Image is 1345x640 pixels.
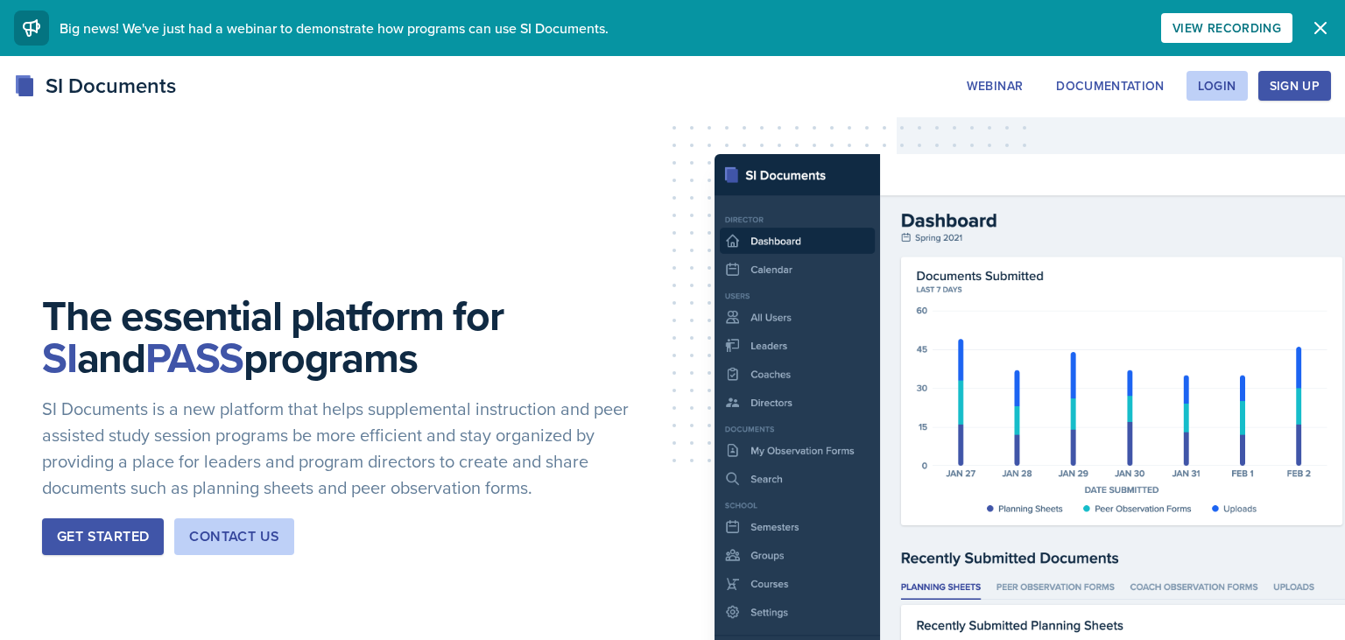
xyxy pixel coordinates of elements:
button: Documentation [1045,71,1176,101]
div: Documentation [1056,79,1165,93]
div: Get Started [57,526,149,547]
div: View Recording [1172,21,1281,35]
div: Webinar [967,79,1023,93]
span: Big news! We've just had a webinar to demonstrate how programs can use SI Documents. [60,18,609,38]
button: View Recording [1161,13,1292,43]
button: Sign Up [1258,71,1331,101]
div: Login [1198,79,1236,93]
div: SI Documents [14,70,176,102]
button: Get Started [42,518,164,555]
button: Contact Us [174,518,294,555]
div: Contact Us [189,526,279,547]
button: Webinar [955,71,1034,101]
div: Sign Up [1270,79,1320,93]
button: Login [1187,71,1248,101]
